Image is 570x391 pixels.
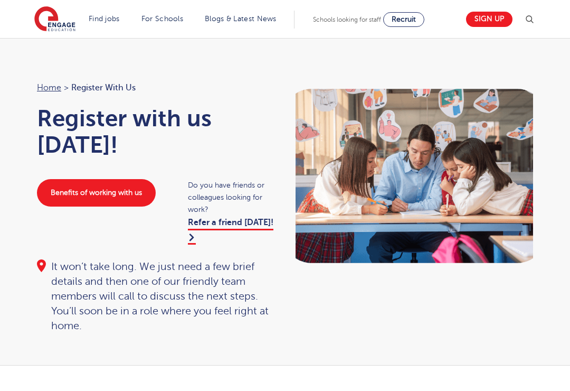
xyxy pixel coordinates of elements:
[188,179,274,216] span: Do you have friends or colleagues looking for work?
[141,15,183,23] a: For Schools
[37,179,156,207] a: Benefits of working with us
[37,105,274,158] h1: Register with us [DATE]!
[313,16,381,23] span: Schools looking for staff
[37,83,61,92] a: Home
[383,12,424,27] a: Recruit
[188,218,273,244] a: Refer a friend [DATE]!
[466,12,512,27] a: Sign up
[205,15,277,23] a: Blogs & Latest News
[392,15,416,23] span: Recruit
[37,81,274,95] nav: breadcrumb
[37,259,274,333] div: It won’t take long. We just need a few brief details and then one of our friendly team members wi...
[34,6,75,33] img: Engage Education
[71,81,136,95] span: Register with us
[89,15,120,23] a: Find jobs
[64,83,69,92] span: >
